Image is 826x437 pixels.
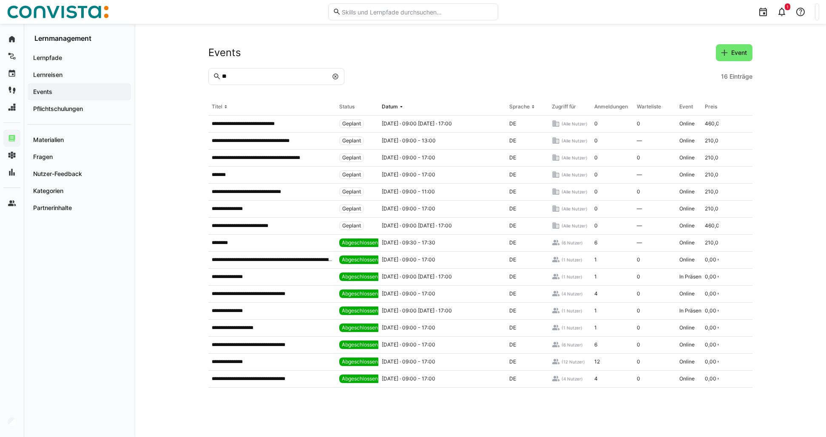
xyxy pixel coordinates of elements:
span: DE [509,137,516,144]
span: 0,00 € [705,256,721,263]
span: Abgeschlossen [342,324,378,331]
span: 0 [637,188,640,195]
span: 210,00 € [705,154,727,161]
span: (Alle Nutzer) [562,121,588,127]
span: — [637,205,642,212]
span: (6 Nutzer) [562,240,583,246]
span: 0,00 € [705,324,721,331]
span: — [637,222,642,229]
div: Datum [382,103,398,110]
span: 0 [637,154,640,161]
span: Abgeschlossen [342,375,378,382]
span: 0 [637,375,640,382]
span: 0 [594,205,598,212]
span: Online [679,222,695,229]
span: 210,00 € [705,188,727,195]
span: 1 [594,307,597,314]
span: (Alle Nutzer) [562,189,588,195]
span: 0 [637,256,640,263]
span: 0 [594,120,598,127]
span: DE [509,341,516,348]
span: Online [679,341,695,348]
span: Online [679,256,695,263]
span: 210,00 € [705,205,727,212]
span: [DATE] · 09:00 - 17:00 [382,154,435,161]
span: DE [509,205,516,212]
span: 6 [594,341,597,348]
span: [DATE] · 09:00 - 17:00 [382,341,435,348]
span: Online [679,171,695,178]
span: DE [509,307,516,314]
span: (4 Nutzer) [562,291,583,297]
span: DE [509,222,516,229]
span: (1 Nutzer) [562,257,582,263]
span: Online [679,137,695,144]
span: (Alle Nutzer) [562,206,588,212]
span: DE [509,256,516,263]
span: — [637,137,642,144]
span: [DATE] · 09:00 - 17:00 [382,324,435,331]
span: 0,00 € [705,341,721,348]
span: DE [509,290,516,297]
span: [DATE] · 09:00 - 13:00 [382,137,436,144]
span: (1 Nutzer) [562,308,582,314]
div: Zugriff für [552,103,576,110]
span: Geplant [342,171,361,178]
span: Geplant [342,188,361,195]
span: 0 [637,358,640,365]
span: Abgeschlossen [342,239,378,246]
span: 0 [594,171,598,178]
span: [DATE] · 09:00 [DATE] · 17:00 [382,307,452,314]
div: Titel [212,103,222,110]
span: 0 [637,324,640,331]
span: 1 [594,256,597,263]
span: Geplant [342,205,361,212]
span: Online [679,358,695,365]
span: 16 [721,72,728,81]
span: DE [509,171,516,178]
span: 6 [594,239,597,246]
span: Online [679,290,695,297]
span: DE [509,324,516,331]
span: 0,00 € [705,273,721,280]
div: Status [339,103,355,110]
span: [DATE] · 09:30 - 17:30 [382,239,435,246]
span: DE [509,188,516,195]
span: 210,00 € [705,239,727,246]
h2: Events [208,46,241,59]
span: 0 [594,188,598,195]
span: Geplant [342,120,361,127]
span: 12 [594,358,600,365]
span: [DATE] · 09:00 - 17:00 [382,205,435,212]
span: [DATE] · 09:00 [DATE] · 17:00 [382,120,452,127]
span: Einträge [729,72,752,81]
span: [DATE] · 09:00 [DATE] · 17:00 [382,273,452,280]
span: Geplant [342,137,361,144]
span: Geplant [342,154,361,161]
span: 4 [594,375,598,382]
span: Abgeschlossen [342,307,378,314]
button: Event [716,44,752,61]
span: In Präsenz [679,307,704,314]
span: (Alle Nutzer) [562,138,588,144]
span: Abgeschlossen [342,341,378,348]
span: 0,00 € [705,307,721,314]
span: [DATE] · 09:00 - 17:00 [382,290,435,297]
span: (Alle Nutzer) [562,172,588,178]
span: (1 Nutzer) [562,274,582,280]
span: DE [509,120,516,127]
span: (Alle Nutzer) [562,155,588,161]
span: 0 [637,290,640,297]
span: DE [509,358,516,365]
span: Abgeschlossen [342,290,378,297]
span: — [637,171,642,178]
span: [DATE] · 09:00 - 11:00 [382,188,435,195]
span: 210,00 € [705,137,727,144]
span: 0,00 € [705,358,721,365]
span: 0 [637,120,640,127]
span: [DATE] · 09:00 - 17:00 [382,171,435,178]
span: [DATE] · 09:00 - 17:00 [382,256,435,263]
span: In Präsenz [679,273,704,280]
span: [DATE] · 09:00 - 17:00 [382,358,435,365]
span: — [637,239,642,246]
